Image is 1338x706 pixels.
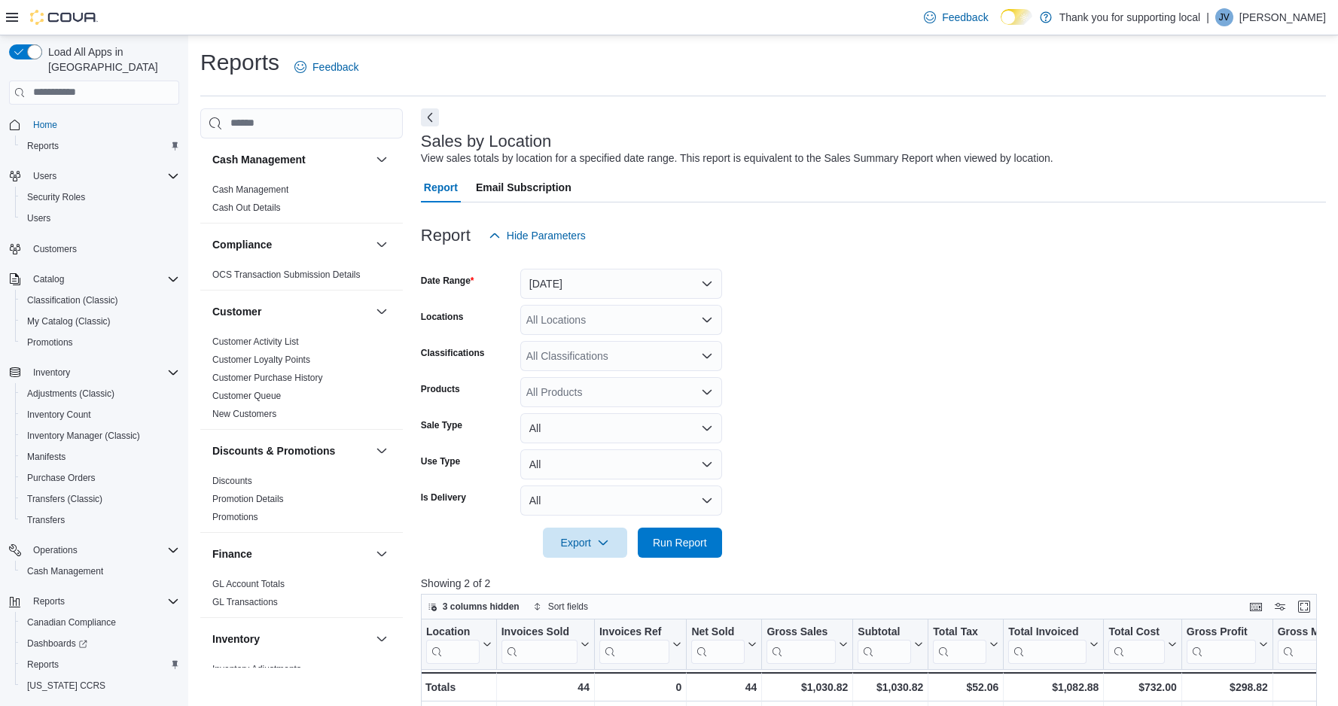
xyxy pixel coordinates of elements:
button: Operations [27,541,84,559]
button: Inventory [3,362,185,383]
div: Cash Management [200,181,403,223]
div: Gross Sales [767,625,836,639]
button: [DATE] [520,269,722,299]
div: Total Invoiced [1008,625,1087,663]
button: Inventory Manager (Classic) [15,425,185,446]
div: $298.82 [1187,678,1268,696]
span: Users [27,212,50,224]
span: Canadian Compliance [21,613,179,631]
a: GL Transactions [212,597,278,607]
div: $1,030.82 [767,678,848,696]
span: Reports [27,140,59,152]
span: Transfers (Classic) [27,493,102,505]
button: Catalog [27,270,70,288]
button: Customer [212,304,370,319]
button: Cash Management [15,561,185,582]
button: Transfers [15,510,185,531]
button: Inventory [373,630,391,648]
span: Transfers [27,514,65,526]
button: Compliance [212,237,370,252]
span: Promotions [21,333,179,351]
h3: Finance [212,546,252,561]
span: Operations [33,544,78,556]
span: Cash Management [27,565,103,577]
button: Users [3,166,185,187]
a: Canadian Compliance [21,613,122,631]
button: Net Sold [691,625,757,663]
button: Keyboard shortcuts [1247,598,1265,616]
button: Discounts & Promotions [373,442,391,460]
button: My Catalog (Classic) [15,311,185,332]
span: Export [552,528,618,558]
span: Classification (Classic) [21,291,179,309]
span: Catalog [33,273,64,285]
a: Inventory Manager (Classic) [21,427,146,445]
button: Display options [1271,598,1289,616]
a: Customer Purchase History [212,373,323,383]
a: New Customers [212,409,276,419]
button: Operations [3,540,185,561]
div: Location [426,625,480,663]
button: Adjustments (Classic) [15,383,185,404]
span: Inventory Manager (Classic) [27,430,140,442]
button: Total Cost [1108,625,1176,663]
button: Manifests [15,446,185,467]
div: $52.06 [933,678,998,696]
span: Security Roles [27,191,85,203]
button: Finance [212,546,370,561]
a: Customer Queue [212,391,281,401]
a: Promotions [21,333,79,351]
div: Finance [200,575,403,617]
span: Email Subscription [476,172,571,202]
div: 44 [501,678,589,696]
a: Classification (Classic) [21,291,124,309]
span: Dashboards [21,634,179,653]
p: Thank you for supporting local [1059,8,1201,26]
div: $1,030.82 [858,678,923,696]
span: Reports [27,592,179,610]
span: Feedback [312,59,358,75]
a: Cash Management [212,184,288,195]
div: Subtotal [858,625,911,639]
div: $1,082.88 [1008,678,1099,696]
label: Products [421,383,460,395]
label: Use Type [421,455,460,467]
span: 3 columns hidden [443,601,520,613]
a: Dashboards [15,633,185,654]
a: Inventory Adjustments [212,664,301,674]
div: $732.00 [1108,678,1176,696]
button: Subtotal [858,625,923,663]
button: Cash Management [212,152,370,167]
span: Catalog [27,270,179,288]
button: Location [426,625,492,663]
a: Reports [21,137,65,155]
a: OCS Transaction Submission Details [212,269,361,280]
span: Users [21,209,179,227]
button: All [520,413,722,443]
a: Inventory Count [21,406,97,424]
a: Feedback [288,52,364,82]
span: Dark Mode [1001,25,1001,26]
a: Home [27,116,63,134]
button: Home [3,114,185,135]
button: Gross Sales [767,625,848,663]
p: | [1206,8,1209,26]
label: Date Range [421,275,474,287]
span: Adjustments (Classic) [27,388,114,400]
a: GL Account Totals [212,579,285,589]
button: Hide Parameters [483,221,592,251]
button: Open list of options [701,314,713,326]
div: Total Cost [1108,625,1164,663]
span: Run Report [653,535,707,550]
h3: Sales by Location [421,132,552,151]
div: Total Invoiced [1008,625,1087,639]
span: Transfers (Classic) [21,490,179,508]
span: Home [33,119,57,131]
span: Reports [21,656,179,674]
div: Customer [200,333,403,429]
a: Purchase Orders [21,469,102,487]
button: 3 columns hidden [422,598,526,616]
div: Totals [425,678,492,696]
button: Purchase Orders [15,467,185,488]
div: Gross Profit [1187,625,1256,639]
